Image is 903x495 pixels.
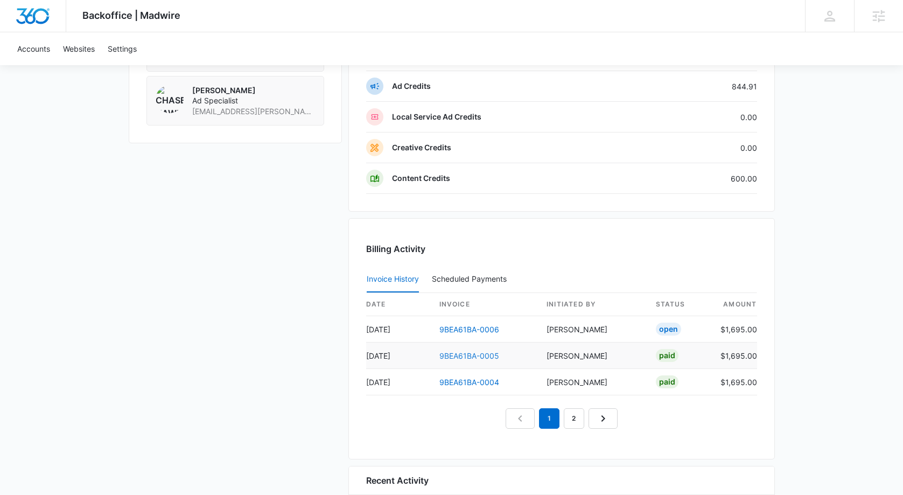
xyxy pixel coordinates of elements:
[366,369,431,395] td: [DATE]
[712,343,757,369] td: $1,695.00
[539,408,559,429] em: 1
[156,85,184,113] img: Chase Hawkinson
[392,173,450,184] p: Content Credits
[432,275,511,283] div: Scheduled Payments
[506,408,618,429] nav: Pagination
[439,325,499,334] a: 9BEA61BA-0006
[656,375,678,388] div: Paid
[712,316,757,343] td: $1,695.00
[439,351,499,360] a: 9BEA61BA-0005
[392,142,451,153] p: Creative Credits
[643,102,757,133] td: 0.00
[192,106,315,117] span: [EMAIL_ADDRESS][PERSON_NAME][DOMAIN_NAME]
[192,85,315,96] p: [PERSON_NAME]
[101,32,143,65] a: Settings
[564,408,584,429] a: Page 2
[538,293,647,316] th: Initiated By
[367,267,419,292] button: Invoice History
[366,316,431,343] td: [DATE]
[712,369,757,395] td: $1,695.00
[11,32,57,65] a: Accounts
[643,133,757,163] td: 0.00
[366,242,757,255] h3: Billing Activity
[643,163,757,194] td: 600.00
[538,369,647,395] td: [PERSON_NAME]
[643,71,757,102] td: 844.91
[82,10,180,21] span: Backoffice | Madwire
[656,323,681,336] div: Open
[392,81,431,92] p: Ad Credits
[366,474,429,487] h6: Recent Activity
[712,293,757,316] th: amount
[392,111,481,122] p: Local Service Ad Credits
[192,95,315,106] span: Ad Specialist
[439,378,499,387] a: 9BEA61BA-0004
[647,293,712,316] th: status
[538,343,647,369] td: [PERSON_NAME]
[431,293,538,316] th: invoice
[57,32,101,65] a: Websites
[366,293,431,316] th: date
[589,408,618,429] a: Next Page
[656,349,678,362] div: Paid
[366,343,431,369] td: [DATE]
[538,316,647,343] td: [PERSON_NAME]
